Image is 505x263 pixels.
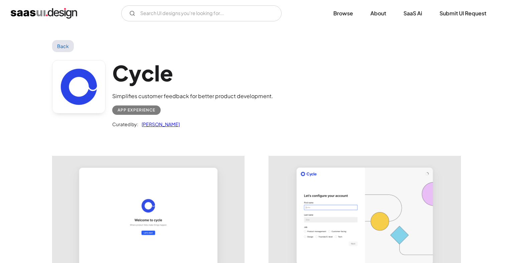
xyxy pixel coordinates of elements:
[325,6,361,21] a: Browse
[118,106,155,114] div: App Experience
[121,5,282,21] input: Search UI designs you're looking for...
[112,60,273,86] h1: Cycle
[138,120,180,128] a: [PERSON_NAME]
[121,5,282,21] form: Email Form
[362,6,394,21] a: About
[112,120,138,128] div: Curated by:
[11,8,77,19] a: home
[112,92,273,100] div: Simplifies customer feedback for better product development.
[432,6,494,21] a: Submit UI Request
[395,6,430,21] a: SaaS Ai
[52,40,74,52] a: Back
